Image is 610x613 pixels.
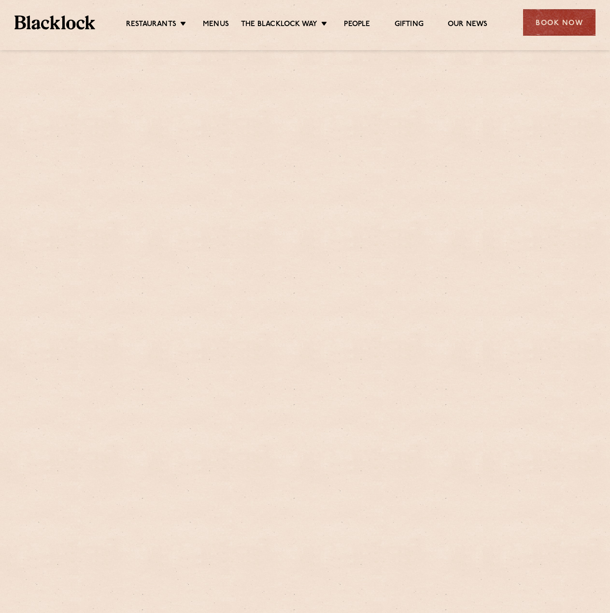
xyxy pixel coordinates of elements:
[241,20,317,30] a: The Blacklock Way
[126,20,176,30] a: Restaurants
[448,20,488,30] a: Our News
[344,20,370,30] a: People
[395,20,424,30] a: Gifting
[14,15,95,29] img: BL_Textured_Logo-footer-cropped.svg
[523,9,596,36] div: Book Now
[203,20,229,30] a: Menus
